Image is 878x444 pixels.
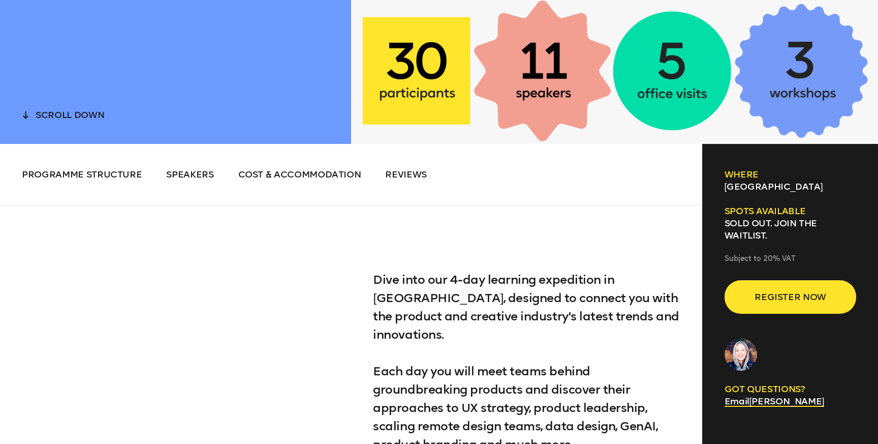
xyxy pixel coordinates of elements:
[725,254,856,264] p: Subject to 20% VAT
[725,217,856,242] p: SOLD OUT. Join the waitlist.
[741,287,840,307] span: Register now
[725,205,856,217] h6: Spots available
[22,107,104,121] button: scroll down
[22,169,142,180] span: Programme structure
[725,280,856,314] button: Register now
[166,169,213,180] span: Speakers
[725,181,856,193] p: [GEOGRAPHIC_DATA]
[725,383,856,395] p: GOT QUESTIONS?
[385,169,427,180] span: Reviews
[725,168,856,181] h6: Where
[36,109,104,121] span: scroll down
[238,169,361,180] span: Cost & Accommodation
[725,396,824,407] a: Email[PERSON_NAME]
